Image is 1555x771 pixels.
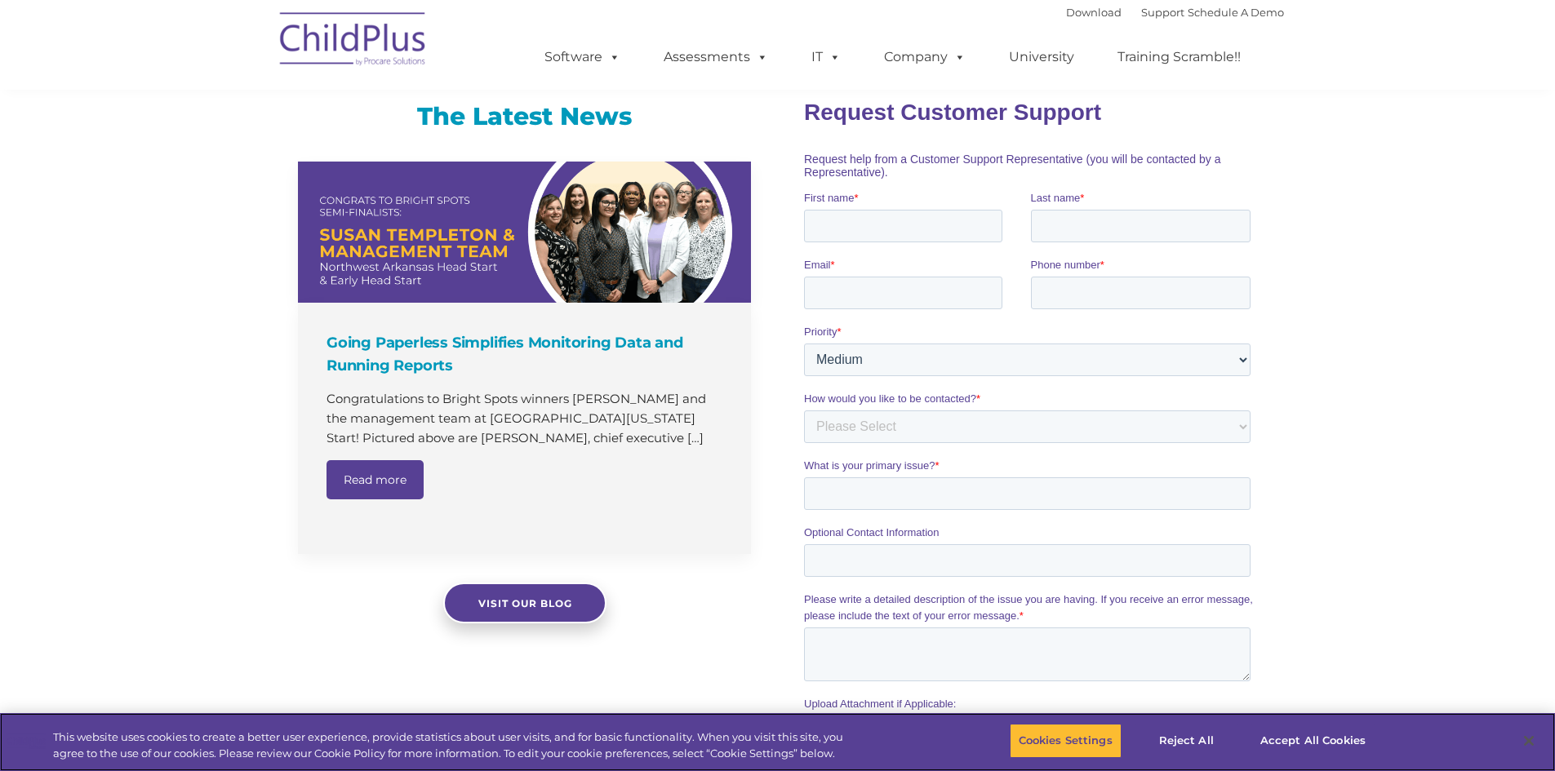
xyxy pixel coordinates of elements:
a: Company [868,41,982,73]
a: Read more [327,460,424,499]
span: Visit our blog [478,597,571,609]
a: Software [528,41,637,73]
button: Cookies Settings [1010,724,1122,758]
a: Visit our blog [443,583,606,623]
p: Congratulations to Bright Spots winners [PERSON_NAME] and the management team at [GEOGRAPHIC_DATA... [327,389,726,448]
div: This website uses cookies to create a better user experience, provide statistics about user visit... [53,729,855,761]
font: | [1066,6,1284,19]
button: Reject All [1135,724,1237,758]
a: University [993,41,1091,73]
a: Support [1141,6,1184,19]
a: Training Scramble!! [1101,41,1257,73]
a: Download [1066,6,1122,19]
a: IT [795,41,857,73]
button: Close [1511,723,1547,759]
h4: Going Paperless Simplifies Monitoring Data and Running Reports [327,331,726,377]
button: Accept All Cookies [1251,724,1375,758]
h3: The Latest News [298,100,751,133]
a: Assessments [647,41,784,73]
img: ChildPlus by Procare Solutions [272,1,435,82]
a: Schedule A Demo [1188,6,1284,19]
